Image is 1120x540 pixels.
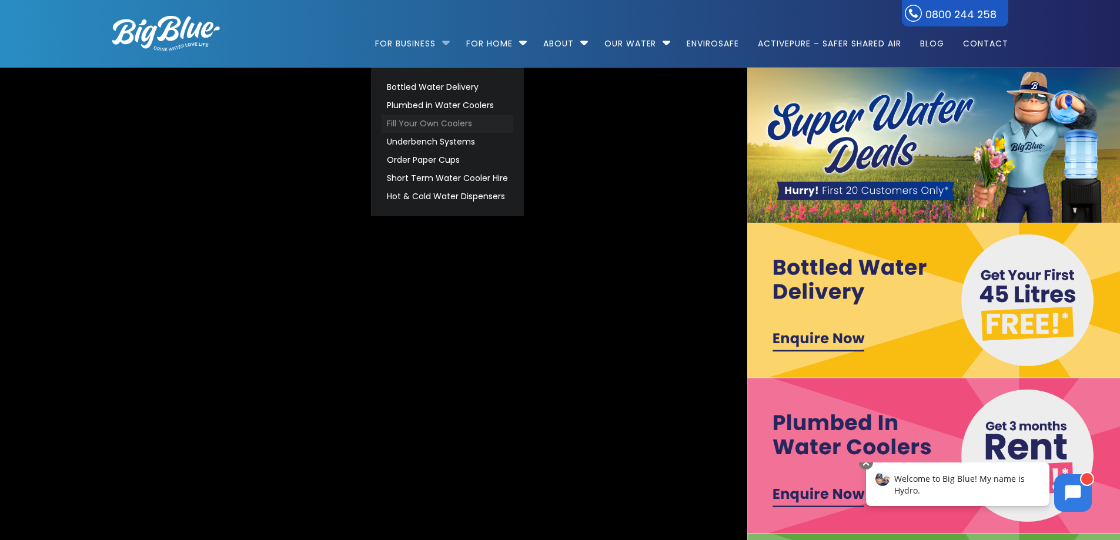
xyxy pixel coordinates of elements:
[382,133,513,151] a: Underbench Systems
[382,78,513,96] a: Bottled Water Delivery
[382,96,513,115] a: Plumbed in Water Coolers
[382,151,513,169] a: Order Paper Cups
[382,169,513,187] a: Short Term Water Cooler Hire
[382,187,513,206] a: Hot & Cold Water Dispensers
[112,16,220,51] img: logo
[854,462,1104,524] iframe: Chatbot
[382,115,513,133] a: Fill Your Own Coolers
